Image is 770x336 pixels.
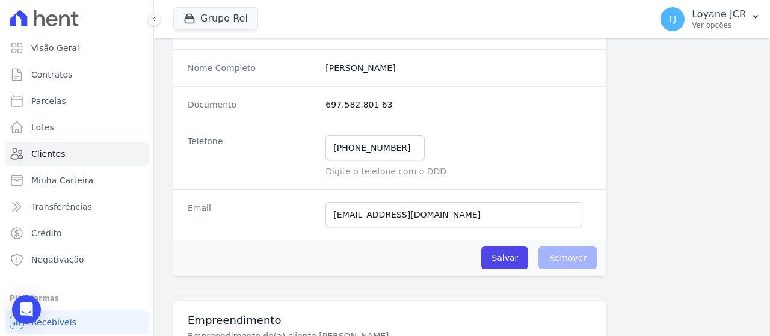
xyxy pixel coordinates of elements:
[5,115,149,139] a: Lotes
[188,202,316,227] dt: Email
[481,246,528,269] input: Salvar
[5,310,149,334] a: Recebíveis
[188,313,592,328] h3: Empreendimento
[31,201,92,213] span: Transferências
[325,165,592,177] p: Digite o telefone com o DDD
[692,8,746,20] p: Loyane JCR
[669,15,676,23] span: LJ
[5,168,149,192] a: Minha Carteira
[188,99,316,111] dt: Documento
[651,2,770,36] button: LJ Loyane JCR Ver opções
[5,221,149,245] a: Crédito
[538,246,597,269] span: Remover
[173,7,258,30] button: Grupo Rei
[31,95,66,107] span: Parcelas
[31,42,79,54] span: Visão Geral
[31,227,62,239] span: Crédito
[5,89,149,113] a: Parcelas
[188,135,316,177] dt: Telefone
[325,62,592,74] dd: [PERSON_NAME]
[5,142,149,166] a: Clientes
[31,254,84,266] span: Negativação
[325,99,592,111] dd: 697.582.801 63
[12,295,41,324] div: Open Intercom Messenger
[10,291,144,305] div: Plataformas
[31,316,76,328] span: Recebíveis
[692,20,746,30] p: Ver opções
[31,69,72,81] span: Contratos
[5,248,149,272] a: Negativação
[31,148,65,160] span: Clientes
[31,121,54,133] span: Lotes
[31,174,93,186] span: Minha Carteira
[5,63,149,87] a: Contratos
[188,62,316,74] dt: Nome Completo
[5,36,149,60] a: Visão Geral
[5,195,149,219] a: Transferências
